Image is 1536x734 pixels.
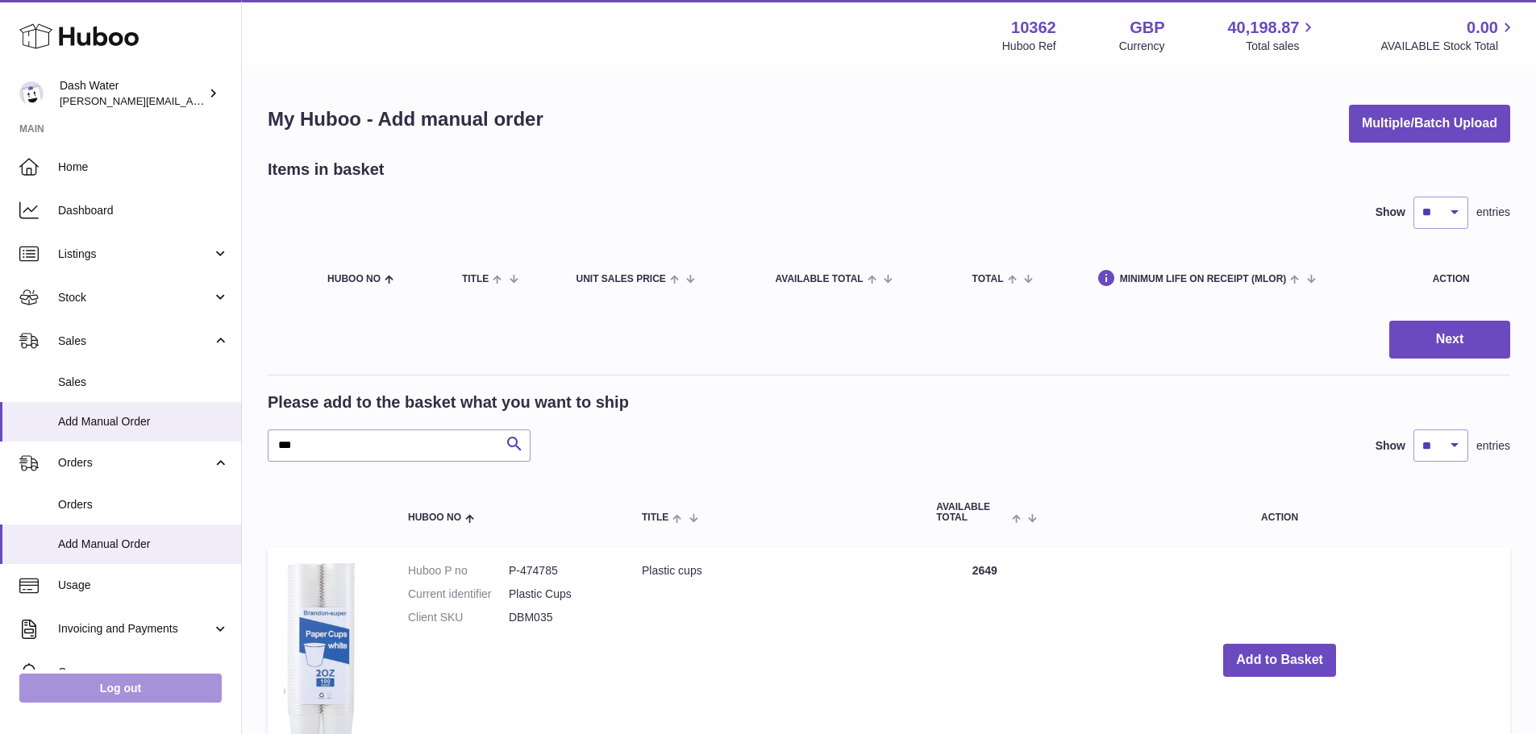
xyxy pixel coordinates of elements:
[408,610,509,625] dt: Client SKU
[1380,17,1517,54] a: 0.00 AVAILABLE Stock Total
[58,665,229,680] span: Cases
[576,274,665,284] span: Unit Sales Price
[408,512,461,523] span: Huboo no
[509,610,610,625] dd: DBM035
[509,563,610,578] dd: P-474785
[58,375,229,390] span: Sales
[408,563,509,578] dt: Huboo P no
[1227,17,1317,54] a: 40,198.87 Total sales
[1130,17,1164,39] strong: GBP
[509,587,610,602] dd: Plastic Cups
[58,290,212,305] span: Stock
[19,81,44,106] img: james@dash-water.com
[1476,205,1510,220] span: entries
[19,674,222,703] a: Log out
[1011,17,1056,39] strong: 10362
[462,274,489,284] span: Title
[58,537,229,552] span: Add Manual Order
[58,203,229,218] span: Dashboard
[1349,105,1510,143] button: Multiple/Batch Upload
[936,502,1008,523] span: AVAILABLE Total
[58,247,212,262] span: Listings
[1227,17,1299,39] span: 40,198.87
[60,78,205,109] div: Dash Water
[58,578,229,593] span: Usage
[1002,39,1056,54] div: Huboo Ref
[1467,17,1498,39] span: 0.00
[642,512,668,523] span: Title
[1376,205,1405,220] label: Show
[1246,39,1317,54] span: Total sales
[58,160,229,175] span: Home
[1376,438,1405,454] label: Show
[268,392,629,413] h2: Please add to the basket what you want to ship
[1049,486,1510,539] th: Action
[1119,39,1165,54] div: Currency
[1389,321,1510,359] button: Next
[1223,644,1336,677] button: Add to Basket
[1380,39,1517,54] span: AVAILABLE Stock Total
[60,94,323,107] span: [PERSON_NAME][EMAIL_ADDRESS][DOMAIN_NAME]
[776,274,864,284] span: AVAILABLE Total
[408,587,509,602] dt: Current identifier
[268,106,543,132] h1: My Huboo - Add manual order
[58,497,229,512] span: Orders
[972,274,1004,284] span: Total
[1120,274,1287,284] span: Minimum Life On Receipt (MLOR)
[1433,274,1494,284] div: Action
[58,334,212,349] span: Sales
[1476,438,1510,454] span: entries
[327,274,381,284] span: Huboo no
[58,621,212,637] span: Invoicing and Payments
[58,414,229,429] span: Add Manual Order
[58,455,212,471] span: Orders
[268,159,385,180] h2: Items in basket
